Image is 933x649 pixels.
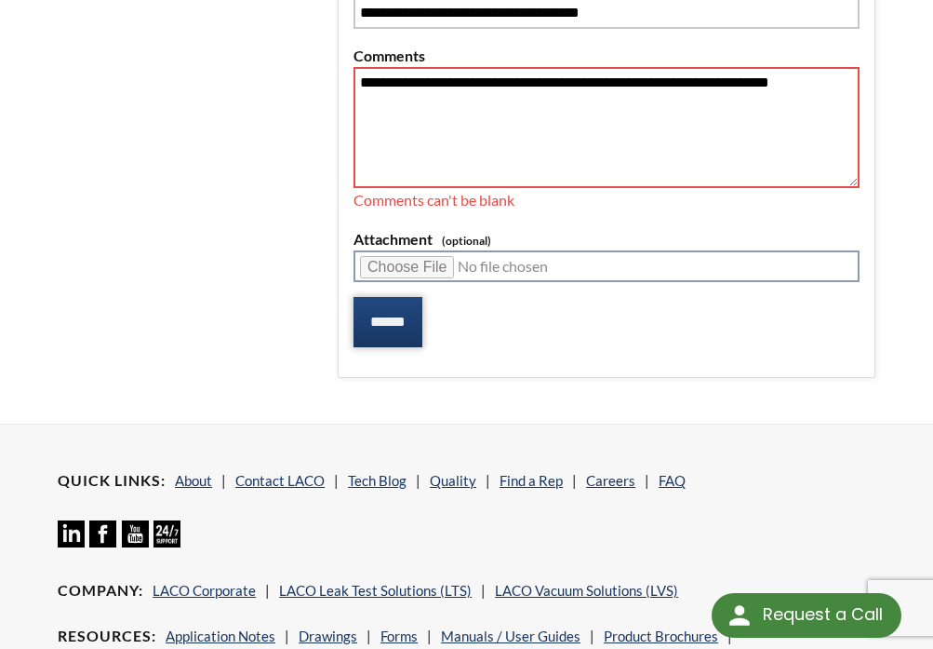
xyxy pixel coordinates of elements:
a: 24/7 Support [153,534,180,550]
a: LACO Vacuum Solutions (LVS) [495,582,678,599]
h4: Resources [58,627,156,646]
h4: Company [58,581,143,601]
a: Application Notes [166,628,275,644]
img: 24/7 Support Icon [153,521,180,548]
img: round button [725,601,754,630]
a: Tech Blog [348,472,407,489]
a: Manuals / User Guides [441,628,580,644]
div: Request a Call [712,593,901,638]
h4: Quick Links [58,471,166,491]
a: FAQ [659,472,686,489]
label: Attachment [353,227,860,251]
a: LACO Corporate [153,582,256,599]
a: Careers [586,472,635,489]
a: Contact LACO [235,472,325,489]
label: Comments [353,44,860,68]
a: Find a Rep [500,472,563,489]
a: Quality [430,472,476,489]
span: Comments can't be blank [353,191,514,209]
a: LACO Leak Test Solutions (LTS) [279,582,472,599]
a: About [175,472,212,489]
a: Forms [380,628,418,644]
div: Request a Call [763,593,883,636]
a: Drawings [299,628,357,644]
a: Product Brochures [604,628,718,644]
